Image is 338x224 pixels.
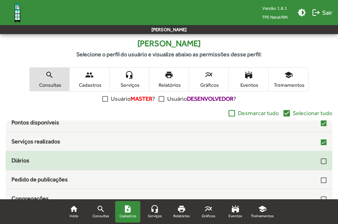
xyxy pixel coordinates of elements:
[256,13,293,22] span: TPE Natal/RN
[125,71,133,79] mat-icon: headset_mic
[271,82,306,88] span: Treinamentos
[76,51,262,58] strong: Selecione o perfil do usuário e visualize abaixo as permissões desse perfil:
[150,205,159,213] mat-icon: headset_mic
[149,68,189,91] button: Relatórios
[227,109,236,118] mat-icon: check_box_outline_blank
[119,213,136,219] span: Cadastros
[148,213,162,219] span: Serviços
[258,205,267,213] mat-icon: school
[115,201,140,223] a: Cadastros
[70,205,78,213] mat-icon: home
[284,71,293,79] mat-icon: school
[11,175,68,184] span: Pedido de publicações
[167,95,236,103] span: Usuário ?
[244,71,253,79] mat-icon: stadium
[297,8,306,17] mat-icon: brightness_medium
[229,68,268,91] button: Eventos
[111,82,147,88] span: Serviços
[11,118,59,127] span: Pontos disponíveis
[70,213,78,219] span: Início
[123,205,132,213] mat-icon: note_add
[189,68,229,91] button: Gráficos
[282,109,291,118] mat-icon: check_box
[177,205,186,213] mat-icon: print
[142,201,167,223] a: Serviços
[131,95,152,102] strong: MASTER
[238,109,279,118] span: Desmarcar tudo
[205,71,213,79] mat-icon: multiline_chart
[309,6,335,19] button: Sair
[11,194,49,203] span: Congregações
[191,82,227,88] span: Gráficos
[45,71,54,79] mat-icon: search
[231,82,267,88] span: Eventos
[151,82,187,88] span: Relatórios
[204,205,213,213] mat-icon: multiline_chart
[6,39,332,49] h4: [PERSON_NAME]
[312,6,332,19] span: Sair
[256,4,293,13] div: Versão: 1.8.1
[223,201,248,223] a: Eventos
[93,213,109,219] span: Consultas
[231,205,240,213] mat-icon: stadium
[111,95,155,103] span: Usuário ?
[30,68,69,91] button: Consultas
[109,68,149,91] button: Serviços
[229,213,242,219] span: Eventos
[85,71,94,79] mat-icon: people
[312,8,320,17] mat-icon: logout
[97,205,105,213] mat-icon: search
[11,137,60,146] span: Serviços realizados
[269,68,308,91] button: Treinamentos
[293,109,332,118] span: Selecionar tudo
[6,1,29,24] img: Logo
[32,82,67,88] span: Consultas
[187,95,233,102] strong: DESENVOLVEDOR
[169,201,194,223] a: Relatórios
[173,213,190,219] span: Relatórios
[251,213,274,219] span: Treinamentos
[88,201,113,223] a: Consultas
[11,156,29,165] span: Diários
[61,201,86,223] a: Início
[165,71,173,79] mat-icon: print
[196,201,221,223] a: Gráficos
[250,201,275,223] a: Treinamentos
[71,82,107,88] span: Cadastros
[202,213,215,219] span: Gráficos
[70,68,109,91] button: Cadastros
